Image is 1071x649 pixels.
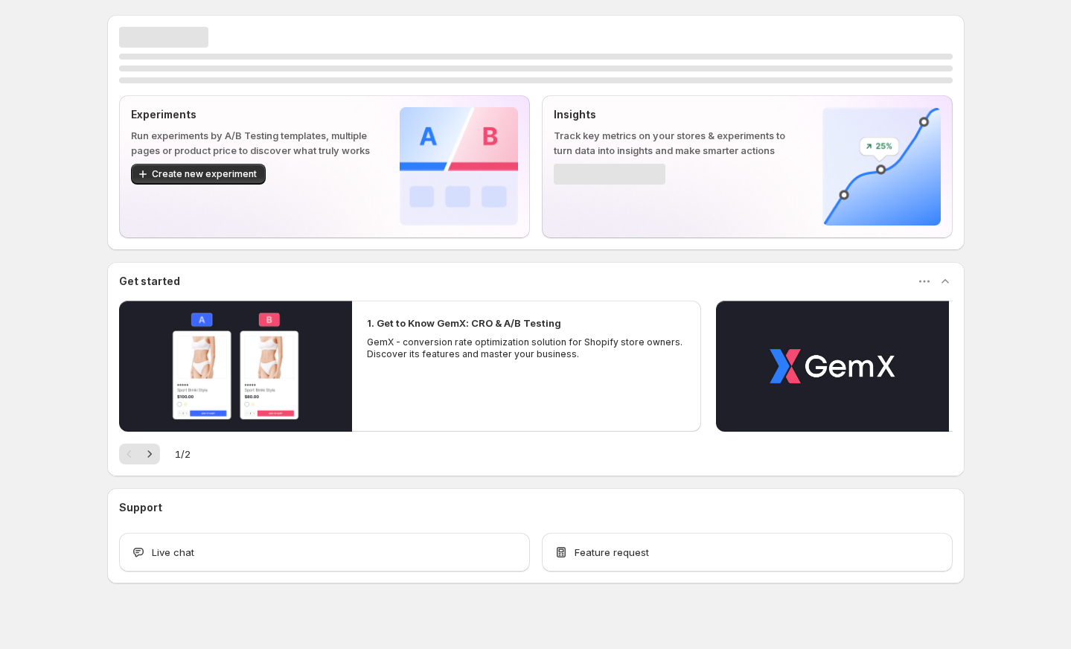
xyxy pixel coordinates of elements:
[400,107,518,226] img: Experiments
[119,274,180,289] h3: Get started
[822,107,941,226] img: Insights
[119,500,162,515] h3: Support
[152,168,257,180] span: Create new experiment
[175,447,191,461] span: 1 / 2
[152,545,194,560] span: Live chat
[139,444,160,464] button: Next
[131,128,376,158] p: Run experiments by A/B Testing templates, multiple pages or product price to discover what truly ...
[367,336,687,360] p: GemX - conversion rate optimization solution for Shopify store owners. Discover its features and ...
[131,164,266,185] button: Create new experiment
[119,301,352,432] button: Play video
[716,301,949,432] button: Play video
[554,128,799,158] p: Track key metrics on your stores & experiments to turn data into insights and make smarter actions
[554,107,799,122] p: Insights
[575,545,649,560] span: Feature request
[119,444,160,464] nav: Pagination
[131,107,376,122] p: Experiments
[367,316,561,330] h2: 1. Get to Know GemX: CRO & A/B Testing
